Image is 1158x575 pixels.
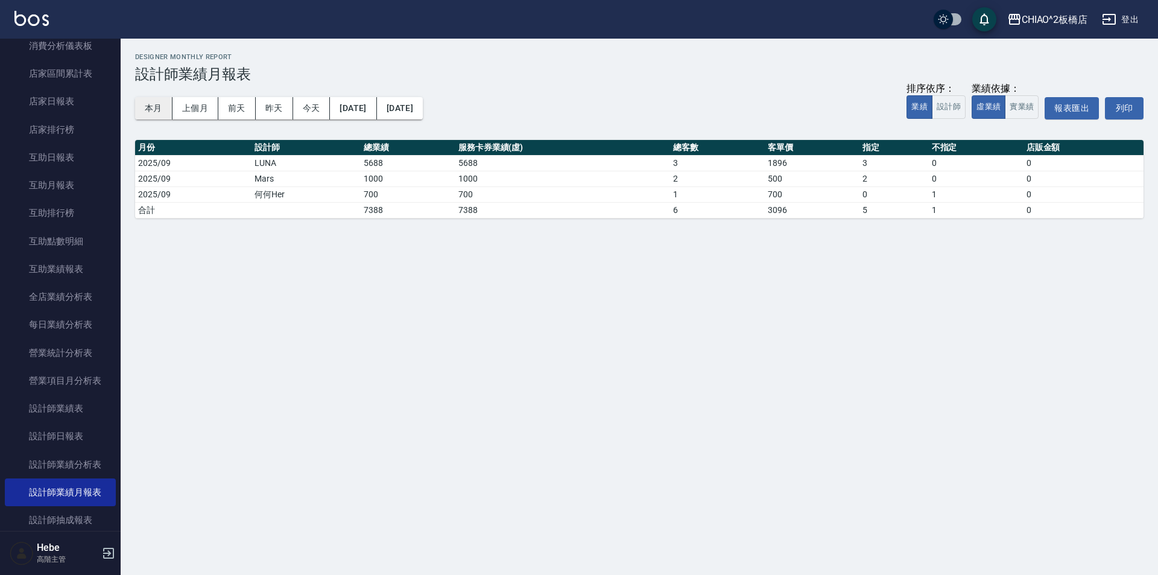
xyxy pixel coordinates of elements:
[765,202,859,218] td: 3096
[135,66,1144,83] h3: 設計師業績月報表
[293,97,331,119] button: 今天
[455,140,670,156] th: 服務卡券業績(虛)
[377,97,423,119] button: [DATE]
[929,171,1024,186] td: 0
[135,186,252,202] td: 2025/09
[135,97,172,119] button: 本月
[361,140,455,156] th: 總業績
[5,255,116,283] a: 互助業績報表
[5,32,116,60] a: 消費分析儀表板
[1005,95,1039,119] button: 實業績
[10,541,34,565] img: Person
[5,87,116,115] a: 店家日報表
[1024,202,1144,218] td: 0
[670,202,765,218] td: 6
[765,171,859,186] td: 500
[361,186,455,202] td: 700
[135,155,252,171] td: 2025/09
[929,202,1024,218] td: 1
[765,186,859,202] td: 700
[5,199,116,227] a: 互助排行榜
[670,186,765,202] td: 1
[1045,97,1099,119] button: 報表匯出
[37,542,98,554] h5: Hebe
[5,144,116,171] a: 互助日報表
[37,554,98,565] p: 高階主管
[5,478,116,506] a: 設計師業績月報表
[859,155,929,171] td: 3
[135,53,1144,61] h2: Designer Monthly Report
[670,140,765,156] th: 總客數
[859,202,929,218] td: 5
[972,95,1005,119] button: 虛業績
[361,155,455,171] td: 5688
[670,155,765,171] td: 3
[252,186,361,202] td: 何何Her
[455,202,670,218] td: 7388
[5,227,116,255] a: 互助點數明細
[1024,140,1144,156] th: 店販金額
[135,140,252,156] th: 月份
[5,451,116,478] a: 設計師業績分析表
[1024,171,1144,186] td: 0
[135,140,1144,218] table: a dense table
[172,97,218,119] button: 上個月
[929,186,1024,202] td: 1
[765,155,859,171] td: 1896
[5,422,116,450] a: 設計師日報表
[972,83,1039,95] div: 業績依據：
[859,186,929,202] td: 0
[1002,7,1093,32] button: CHIAO^2板橋店
[455,171,670,186] td: 1000
[135,202,252,218] td: 合計
[252,140,361,156] th: 設計師
[14,11,49,26] img: Logo
[5,171,116,199] a: 互助月報表
[765,140,859,156] th: 客單價
[1024,186,1144,202] td: 0
[135,171,252,186] td: 2025/09
[906,95,932,119] button: 業績
[5,116,116,144] a: 店家排行榜
[5,367,116,395] a: 營業項目月分析表
[5,311,116,338] a: 每日業績分析表
[859,140,929,156] th: 指定
[5,283,116,311] a: 全店業績分析表
[455,155,670,171] td: 5688
[929,155,1024,171] td: 0
[5,60,116,87] a: 店家區間累計表
[455,186,670,202] td: 700
[218,97,256,119] button: 前天
[1097,8,1144,31] button: 登出
[932,95,966,119] button: 設計師
[252,155,361,171] td: LUNA
[1105,97,1144,119] button: 列印
[5,506,116,534] a: 設計師抽成報表
[5,339,116,367] a: 營業統計分析表
[1024,155,1144,171] td: 0
[361,171,455,186] td: 1000
[361,202,455,218] td: 7388
[330,97,376,119] button: [DATE]
[256,97,293,119] button: 昨天
[906,83,966,95] div: 排序依序：
[859,171,929,186] td: 2
[1022,12,1088,27] div: CHIAO^2板橋店
[670,171,765,186] td: 2
[972,7,996,31] button: save
[929,140,1024,156] th: 不指定
[5,395,116,422] a: 設計師業績表
[252,171,361,186] td: Mars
